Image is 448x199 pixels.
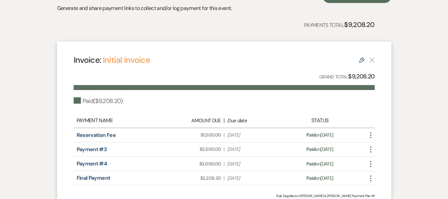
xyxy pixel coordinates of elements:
[283,160,356,167] div: on [DATE]
[168,117,221,125] div: Amount Due
[319,72,375,81] p: Grand Total:
[306,132,315,138] span: Paid
[227,132,280,139] span: [DATE]
[227,160,280,167] span: [DATE]
[283,146,356,153] div: on [DATE]
[348,72,374,80] strong: $9,208.20
[344,20,374,29] strong: $9,208.20
[77,174,110,181] a: Final Payment
[74,193,375,198] div: Rule Degollacion-[PERSON_NAME] & [PERSON_NAME] Payment Plan #1
[224,146,224,153] span: |
[227,117,280,125] div: Due date
[227,175,280,182] span: [DATE]
[306,175,315,181] span: Paid
[103,54,150,65] a: Initial Invoice
[304,19,375,30] p: Payments Total:
[306,161,315,167] span: Paid
[77,132,116,139] a: Reservation Fee
[57,4,232,13] p: Generate and share payment links to collect and/or log payment for this event.
[165,117,283,125] div: |
[168,132,221,139] span: $1,500.00
[224,132,224,139] span: |
[168,160,221,167] span: $3,000.00
[227,146,280,153] span: [DATE]
[283,132,356,139] div: on [DATE]
[283,117,356,125] div: Status
[224,175,224,182] span: |
[77,146,107,153] a: Payment #3
[74,54,150,66] h4: Invoice:
[369,57,375,63] button: This payment plan cannot be deleted because it contains links that have been paid through Weven’s...
[168,175,221,182] span: $2,208.20
[283,175,356,182] div: on [DATE]
[306,146,315,152] span: Paid
[77,160,107,167] a: Payment #4
[168,146,221,153] span: $2,500.00
[74,97,123,106] div: Paid ( $9,208.20 )
[224,160,224,167] span: |
[77,117,165,125] div: Payment Name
